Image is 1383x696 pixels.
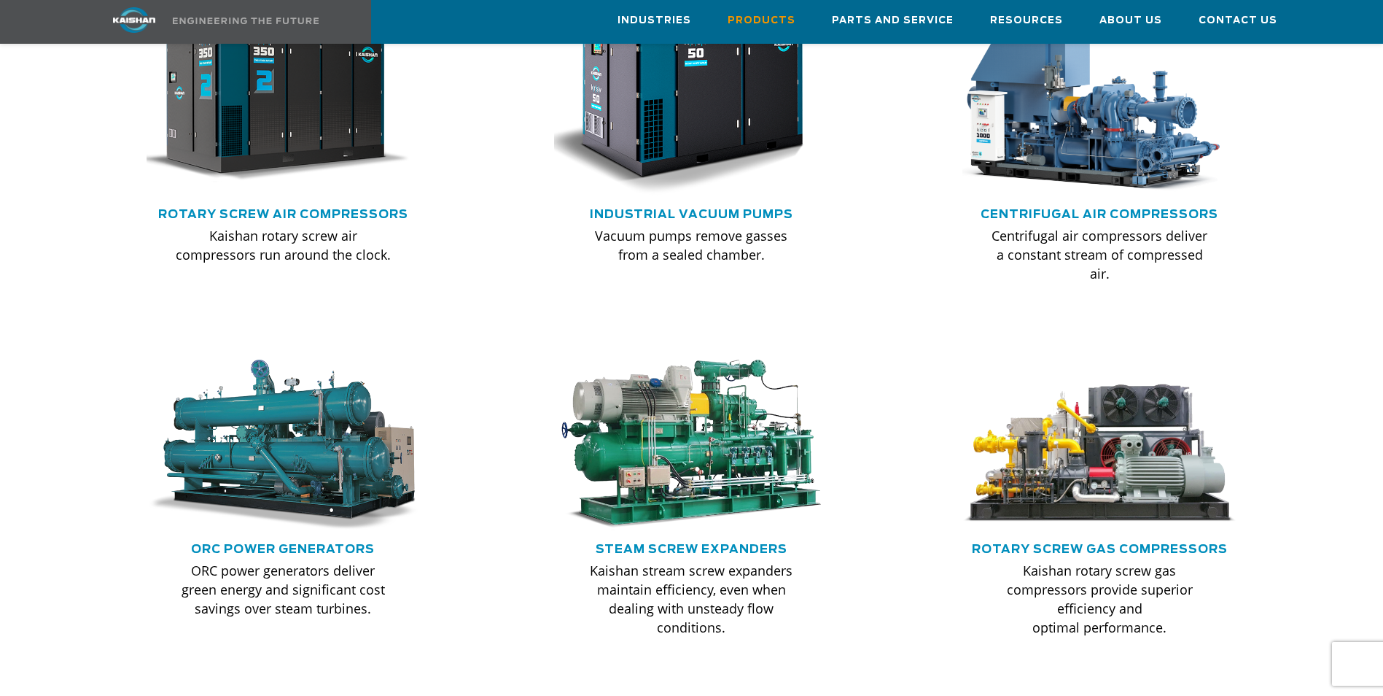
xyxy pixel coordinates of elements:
p: ORC power generators deliver green energy and significant cost savings over steam turbines. [176,561,391,618]
a: Contact Us [1199,1,1277,40]
img: Engineering the future [173,18,319,24]
a: Rotary Screw Air Compressors [158,209,408,220]
span: Resources [990,12,1063,29]
a: Parts and Service [832,1,954,40]
span: Parts and Service [832,12,954,29]
div: thumb-centrifugal-compressor [962,10,1236,196]
a: About Us [1099,1,1162,40]
span: Products [728,12,795,29]
span: Contact Us [1199,12,1277,29]
p: Kaishan stream screw expanders maintain efficiency, even when dealing with unsteady flow conditions. [583,561,799,637]
img: thumb-centrifugal-compressor [951,10,1226,196]
a: Centrifugal Air Compressors [981,209,1218,220]
a: Industries [618,1,691,40]
img: machine [554,360,828,531]
a: ORC Power Generators [191,544,375,555]
a: Steam Screw Expanders [596,544,787,555]
p: Kaishan rotary screw air compressors run around the clock. [176,226,391,264]
img: krsv50 [543,10,817,196]
div: krsp350 [147,10,421,196]
a: Resources [990,1,1063,40]
img: machine [147,360,421,531]
span: About Us [1099,12,1162,29]
span: Industries [618,12,691,29]
a: Rotary Screw Gas Compressors [972,544,1228,555]
div: krsv50 [554,10,828,196]
img: machine [962,360,1236,531]
a: Industrial Vacuum Pumps [590,209,793,220]
img: kaishan logo [79,7,189,33]
p: Kaishan rotary screw gas compressors provide superior efficiency and optimal performance. [992,561,1207,637]
p: Centrifugal air compressors deliver a constant stream of compressed air. [992,226,1207,283]
img: krsp350 [136,10,410,196]
p: Vacuum pumps remove gasses from a sealed chamber. [583,226,799,264]
a: Products [728,1,795,40]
